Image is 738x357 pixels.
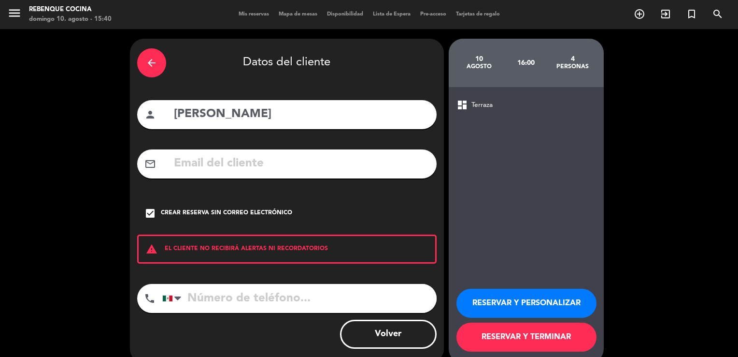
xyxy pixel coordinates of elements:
button: RESERVAR Y TERMINAR [456,323,596,352]
i: add_circle_outline [634,8,645,20]
i: turned_in_not [686,8,697,20]
i: search [712,8,724,20]
div: 16:00 [502,46,549,80]
i: menu [7,6,22,20]
input: Email del cliente [173,154,429,174]
span: Lista de Espera [368,12,415,17]
span: Mis reservas [234,12,274,17]
div: EL CLIENTE NO RECIBIRÁ ALERTAS NI RECORDATORIOS [137,235,437,264]
button: menu [7,6,22,24]
div: Datos del cliente [137,46,437,80]
i: check_box [144,208,156,219]
span: Mapa de mesas [274,12,322,17]
div: 4 [549,55,596,63]
div: Mexico (México): +52 [163,284,185,312]
span: Pre-acceso [415,12,451,17]
i: arrow_back [146,57,157,69]
i: mail_outline [144,158,156,170]
div: personas [549,63,596,71]
div: Rebenque Cocina [29,5,112,15]
input: Nombre del cliente [173,104,429,124]
div: 10 [456,55,503,63]
span: Disponibilidad [322,12,368,17]
span: Tarjetas de regalo [451,12,505,17]
button: RESERVAR Y PERSONALIZAR [456,289,596,318]
i: warning [139,243,165,255]
i: exit_to_app [660,8,671,20]
i: person [144,109,156,120]
button: Volver [340,320,437,349]
input: Número de teléfono... [162,284,437,313]
span: Terraza [471,100,493,111]
i: phone [144,293,156,304]
div: Crear reserva sin correo electrónico [161,208,292,218]
span: dashboard [456,99,468,111]
div: domingo 10. agosto - 15:40 [29,15,112,24]
div: agosto [456,63,503,71]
